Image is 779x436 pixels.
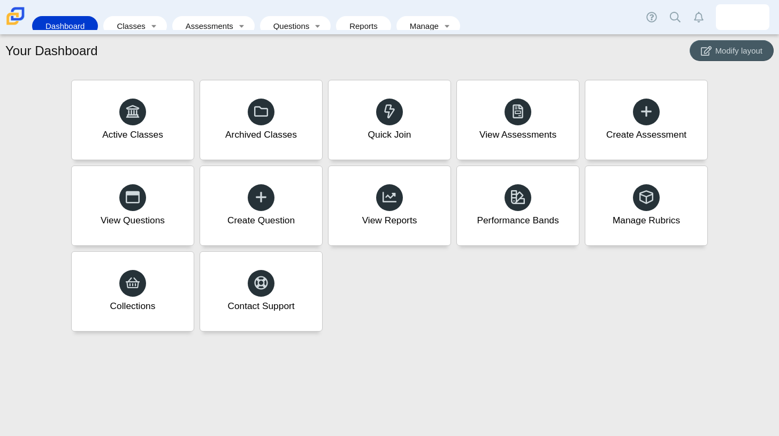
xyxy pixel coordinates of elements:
div: Collections [110,299,156,313]
a: Create Question [200,166,323,246]
div: Manage Rubrics [613,214,680,227]
a: Active Classes [71,80,194,160]
div: Create Assessment [606,128,686,141]
div: Contact Support [227,299,294,313]
div: Quick Join [368,128,411,141]
a: Collections [71,251,194,332]
a: Contact Support [200,251,323,332]
a: Manage Rubrics [585,166,708,246]
a: Archived Classes [200,80,323,160]
div: Active Classes [102,128,163,141]
a: Toggle expanded [147,16,162,36]
a: Reports [341,16,386,36]
a: View Reports [328,166,451,246]
a: Manage [402,16,440,36]
div: Create Question [227,214,295,227]
img: Carmen School of Science & Technology [4,5,27,27]
div: View Questions [101,214,165,227]
a: Assessments [178,16,234,36]
div: View Reports [362,214,417,227]
a: Classes [109,16,146,36]
a: Alerts [687,5,711,29]
a: Questions [265,16,310,36]
a: Dashboard [37,16,93,36]
a: View Assessments [456,80,579,160]
div: Archived Classes [225,128,297,141]
a: Toggle expanded [440,16,455,36]
a: Quick Join [328,80,451,160]
a: Carmen School of Science & Technology [4,20,27,29]
div: Performance Bands [477,214,559,227]
a: Create Assessment [585,80,708,160]
a: cristian.hernandez.vZWwJa [716,4,769,30]
span: Modify layout [715,46,762,55]
button: Modify layout [690,40,774,61]
a: Performance Bands [456,166,579,246]
a: Toggle expanded [310,16,325,36]
div: View Assessments [479,128,556,141]
a: View Questions [71,166,194,246]
h1: Your Dashboard [5,42,98,60]
a: Toggle expanded [234,16,249,36]
img: cristian.hernandez.vZWwJa [734,9,751,26]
